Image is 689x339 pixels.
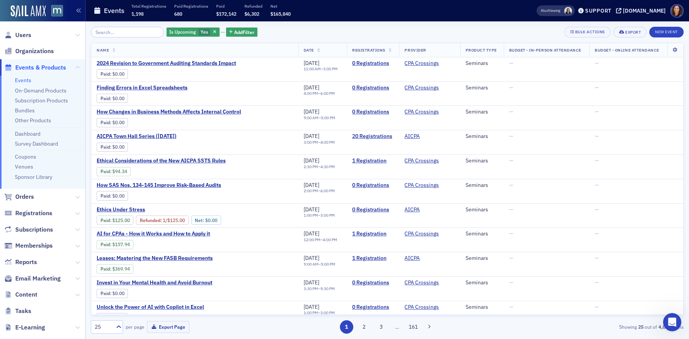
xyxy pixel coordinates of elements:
span: $0.00 [112,96,125,101]
div: – [304,140,335,145]
span: [DATE] [304,303,319,310]
a: Tasks [4,307,31,315]
div: Natalie says… [6,10,147,48]
a: How Changes in Business Methods Affects Internal Control [97,109,241,115]
time: 11:00 AM [304,66,321,71]
div: Paid: 0 - $0 [97,289,128,298]
time: 12:00 PM [304,237,320,242]
span: Add Filter [234,29,254,36]
span: AICPA [404,206,453,213]
span: [DATE] [304,206,319,213]
span: Budget - In-Person Attendance [509,47,581,53]
div: Paid: 1 - $36994 [97,264,133,274]
div: – [304,188,335,193]
a: Invest in Your Mental Health and Avoid Burnout [97,279,225,286]
span: Kelly Brown [564,7,572,15]
div: Seminars [466,157,498,164]
span: — [595,230,599,237]
p: Active in the last 15m [37,10,92,17]
div: Seminars [466,230,498,237]
div: Aidan says… [6,86,147,154]
div: Any update on this? This event is [DATE] and I want to be able to share the materials. [27,48,147,80]
h1: [PERSON_NAME] [37,4,87,10]
span: [DATE] [304,230,319,237]
div: Paid: 1 - $12500 [97,216,133,225]
span: : [100,144,112,150]
a: CPA Crossings [404,230,439,237]
span: — [509,230,513,237]
span: AICPA [404,255,453,262]
span: $125.00 [112,217,130,223]
div: Yes [167,28,220,37]
a: AICPA [404,206,420,213]
textarea: Message… [6,234,146,247]
div: Luke says… [6,224,147,265]
span: AI for CPAs - How it Works and How to Apply it [97,230,225,237]
a: SailAMX [11,5,46,18]
strong: 25 [637,323,645,330]
a: On-Demand Products [15,87,66,94]
time: 2:30 PM [304,164,318,169]
a: Refunded [140,217,160,223]
span: — [595,182,599,188]
a: AICPA Town Hall Series ([DATE]) [97,133,225,140]
span: — [595,255,599,261]
a: Paid [100,71,110,77]
a: Events & Products [4,63,66,72]
div: Support [585,7,611,14]
iframe: Intercom live chat [663,313,681,331]
a: Paid [100,193,110,199]
span: 2024 Revision to Government Auditing Standards Impact [97,60,236,67]
button: AddFilter [226,28,257,37]
time: 4:30 PM [320,164,335,169]
div: I don't see how to share it other than the screen I posted. Normally there is a share settings wh... [12,91,119,143]
a: AICPA [404,133,420,140]
div: Natalie says… [6,154,147,206]
a: Paid [100,144,110,150]
time: 3:30 PM [304,286,318,291]
a: Paid [100,120,110,125]
div: Also [541,8,548,13]
p: Paid Registrations [174,3,208,9]
time: 6:00 PM [320,91,335,96]
a: Registrations [4,209,52,217]
span: $0.00 [112,290,125,296]
button: Gif picker [36,250,42,256]
span: : [100,120,112,125]
span: CPA Crossings [404,304,453,311]
span: : [100,71,112,77]
div: Paid: 0 - $0 [97,118,128,127]
a: Paid [100,96,110,101]
div: Seminars [466,279,498,286]
a: Unlock the Power of AI with Copilot in Excel [97,304,225,311]
span: Events & Products [15,63,66,72]
button: go back [5,3,19,18]
div: Paid: 1 - $15794 [97,240,133,249]
span: Profile [670,4,684,18]
span: — [595,303,599,310]
span: — [509,303,513,310]
b: [PERSON_NAME] [33,209,76,214]
div: Bulk Actions [575,30,605,34]
div: No. Usually I can pick anyone with the file. That is what I want because I'm sharing this on our ... [27,10,147,42]
a: CPA Crossings [404,60,439,67]
p: Refunded [244,3,262,9]
button: Start recording [49,250,55,256]
time: 4:00 PM [320,139,335,145]
a: Subscriptions [4,225,53,234]
span: $94.34 [112,169,127,174]
label: per page [126,323,144,330]
span: $0.00 [112,193,125,199]
a: Content [4,290,37,299]
a: Other Products [15,117,51,124]
a: AICPA [404,255,420,262]
a: Email Marketing [4,274,61,283]
div: – [304,67,338,71]
div: Natalie says… [6,48,147,86]
a: 0 Registrations [352,304,394,311]
button: Emoji picker [24,250,30,256]
div: Seminars [466,304,498,311]
a: Leases: Mastering the New FASB Requirements [97,255,225,262]
div: Seminars [466,84,498,91]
